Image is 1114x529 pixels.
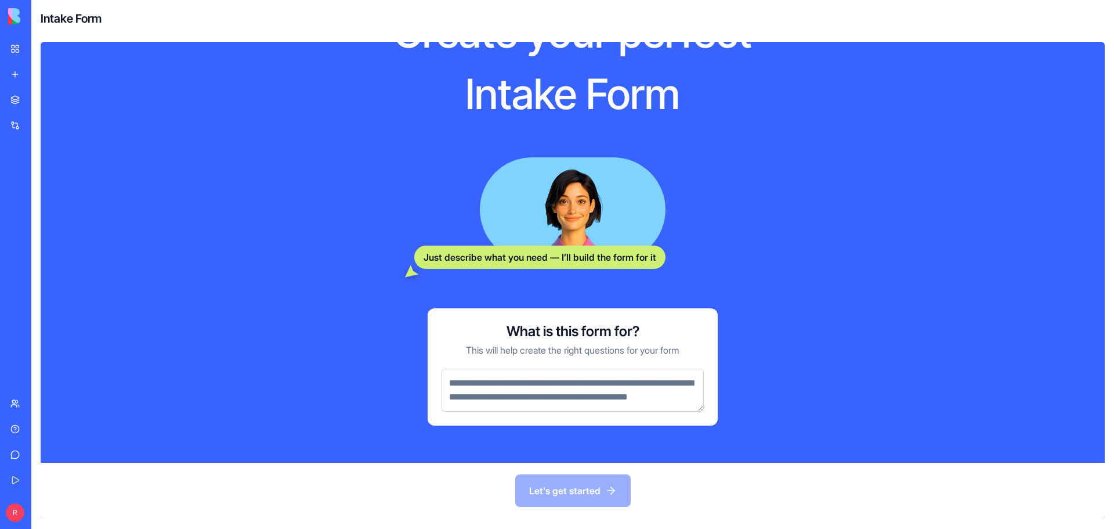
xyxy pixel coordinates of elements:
[466,343,679,357] p: This will help create the right questions for your form
[313,68,833,120] h1: Intake Form
[414,246,665,269] div: Just describe what you need — I’ll build the form for it
[41,10,102,27] h4: Intake Form
[6,503,24,522] span: R
[507,322,639,341] h3: What is this form for?
[8,8,80,24] img: logo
